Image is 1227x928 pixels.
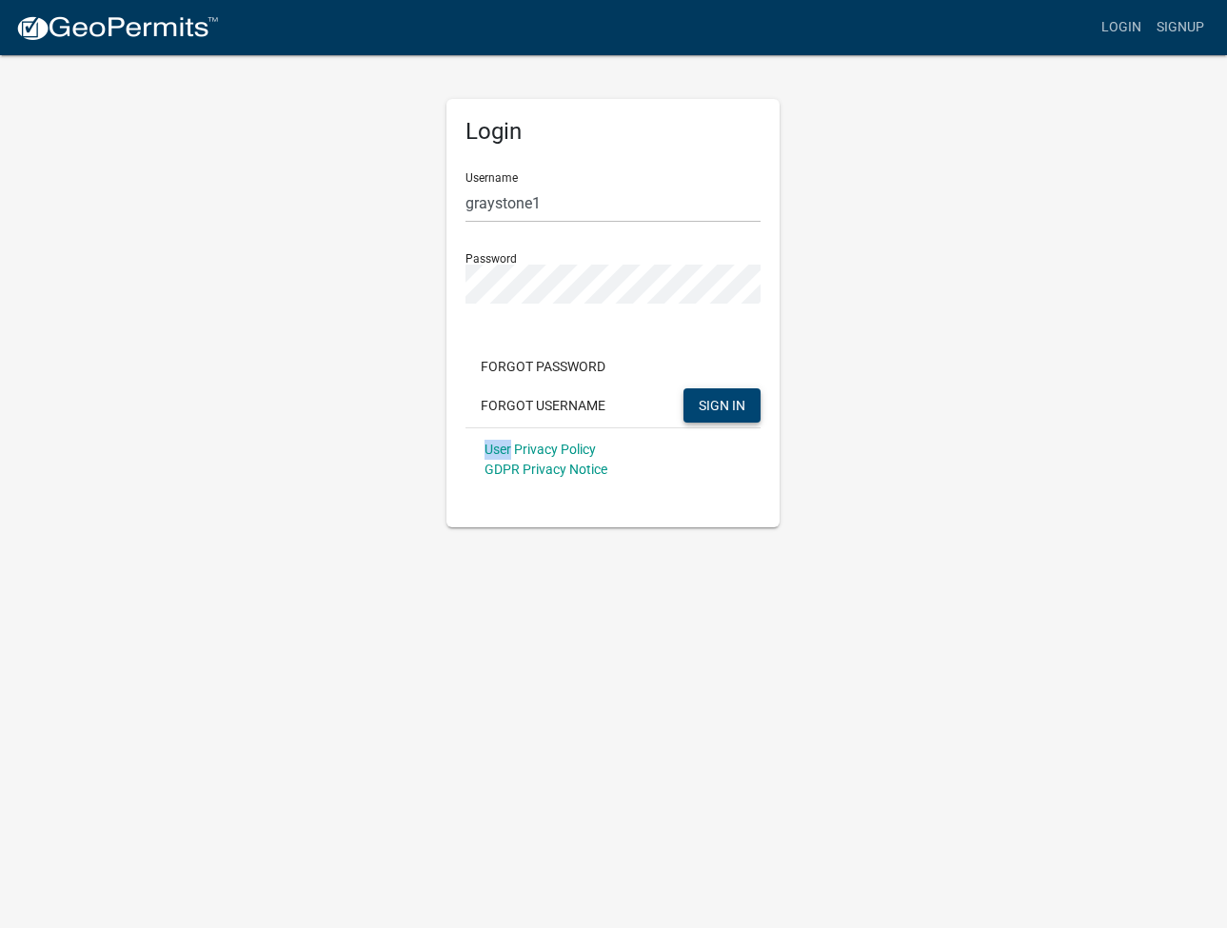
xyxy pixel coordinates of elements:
[683,388,761,423] button: SIGN IN
[1149,10,1212,46] a: Signup
[465,388,621,423] button: Forgot Username
[485,442,596,457] a: User Privacy Policy
[1094,10,1149,46] a: Login
[465,349,621,384] button: Forgot Password
[699,397,745,412] span: SIGN IN
[465,118,761,146] h5: Login
[485,462,607,477] a: GDPR Privacy Notice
